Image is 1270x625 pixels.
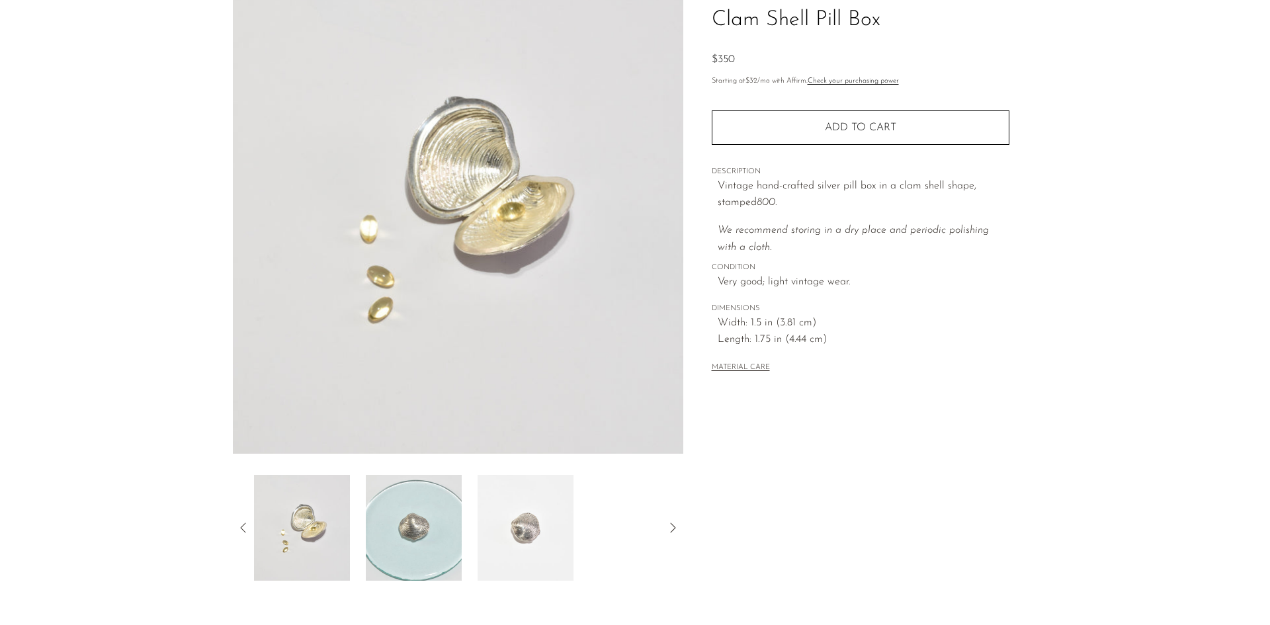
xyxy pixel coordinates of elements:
img: Clam Shell Pill Box [366,475,462,581]
button: MATERIAL CARE [712,363,770,373]
span: Add to cart [825,122,896,133]
span: $350 [712,54,735,65]
span: DESCRIPTION [712,166,1009,178]
a: Check your purchasing power - Learn more about Affirm Financing (opens in modal) [808,77,899,85]
span: Width: 1.5 in (3.81 cm) [718,315,1009,332]
i: We recommend storing in a dry place and periodic polishing with a cloth. [718,225,989,253]
span: CONDITION [712,262,1009,274]
img: Clam Shell Pill Box [478,475,573,581]
em: 800 [757,197,775,208]
span: Length: 1.75 in (4.44 cm) [718,331,1009,349]
button: Add to cart [712,110,1009,145]
p: Starting at /mo with Affirm. [712,75,1009,87]
p: Vintage hand-crafted silver pill box in a clam shell shape, stamped . [718,178,1009,212]
span: $32 [745,77,757,85]
span: DIMENSIONS [712,303,1009,315]
h1: Clam Shell Pill Box [712,3,1009,37]
span: Very good; light vintage wear. [718,274,1009,291]
img: Clam Shell Pill Box [254,475,350,581]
